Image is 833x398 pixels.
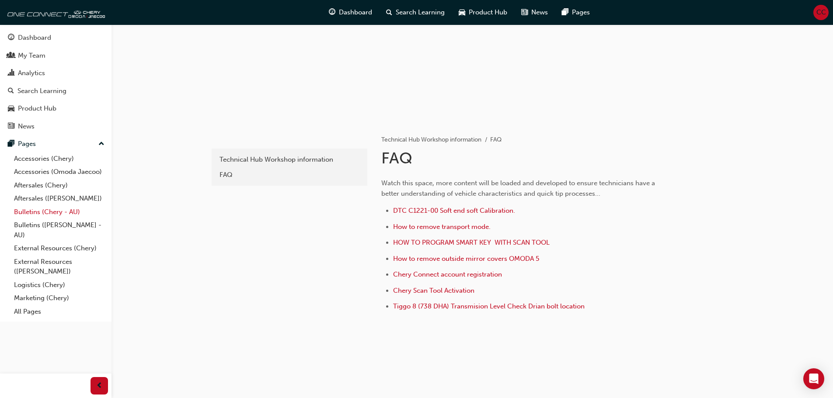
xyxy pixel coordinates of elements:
img: oneconnect [4,3,105,21]
a: Product Hub [3,100,108,117]
a: search-iconSearch Learning [379,3,452,21]
a: External Resources (Chery) [10,242,108,255]
a: Chery Scan Tool Activation [393,287,476,294]
a: Dashboard [3,30,108,46]
a: Bulletins (Chery - AU) [10,205,108,219]
span: chart-icon [8,69,14,77]
div: Analytics [18,68,45,78]
a: guage-iconDashboard [322,3,379,21]
a: Accessories (Chery) [10,152,108,166]
a: Logistics (Chery) [10,278,108,292]
div: Pages [18,139,36,149]
span: search-icon [386,7,392,18]
a: Bulletins ([PERSON_NAME] - AU) [10,218,108,242]
a: Aftersales ([PERSON_NAME]) [10,192,108,205]
a: Tiggo 8 (738 DHA) Transmision Level Check Drian bolt location [393,302,585,310]
span: Watch this space, more content will be loaded and developed to ensure technicians have a better u... [381,179,657,197]
a: car-iconProduct Hub [452,3,514,21]
div: Dashboard [18,33,51,43]
button: Pages [3,136,108,152]
a: Aftersales (Chery) [10,179,108,192]
div: Product Hub [18,104,56,114]
span: car-icon [459,7,465,18]
a: External Resources ([PERSON_NAME]) [10,255,108,278]
li: FAQ [490,135,502,145]
button: DashboardMy TeamAnalyticsSearch LearningProduct HubNews [3,28,108,136]
span: pages-icon [8,140,14,148]
a: Accessories (Omoda Jaecoo) [10,165,108,179]
a: News [3,118,108,135]
a: Marketing (Chery) [10,291,108,305]
span: up-icon [98,138,105,150]
span: guage-icon [8,34,14,42]
a: Technical Hub Workshop information [215,152,364,167]
span: news-icon [8,123,14,131]
span: car-icon [8,105,14,113]
span: pages-icon [562,7,568,18]
a: Technical Hub Workshop information [381,136,481,143]
div: FAQ [220,170,359,180]
a: pages-iconPages [555,3,597,21]
a: How to remove transport mode. [393,223,491,231]
span: prev-icon [96,381,103,391]
span: Dashboard [339,7,372,17]
span: guage-icon [329,7,335,18]
a: Analytics [3,65,108,81]
a: FAQ [215,167,364,183]
span: Search Learning [396,7,445,17]
div: Open Intercom Messenger [803,368,824,389]
h1: FAQ [381,149,668,168]
a: DTC C1221-00 Soft end soft Calibration. [393,207,515,215]
span: Product Hub [469,7,507,17]
div: Technical Hub Workshop information [220,155,359,165]
div: Search Learning [17,86,66,96]
span: Pages [572,7,590,17]
span: News [531,7,548,17]
a: news-iconNews [514,3,555,21]
div: News [18,121,35,132]
div: My Team [18,51,45,61]
a: My Team [3,48,108,64]
span: search-icon [8,87,14,95]
span: news-icon [521,7,528,18]
a: How to remove outside mirror covers OMODA 5 [393,255,539,263]
a: Search Learning [3,83,108,99]
a: Chery Connect account registration [393,270,502,278]
a: HOW TO PROGRAM SMART KEY WITH SCAN TOOL [393,239,550,246]
button: CC [813,5,829,20]
span: people-icon [8,52,14,60]
a: All Pages [10,305,108,318]
span: CC [816,7,826,17]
